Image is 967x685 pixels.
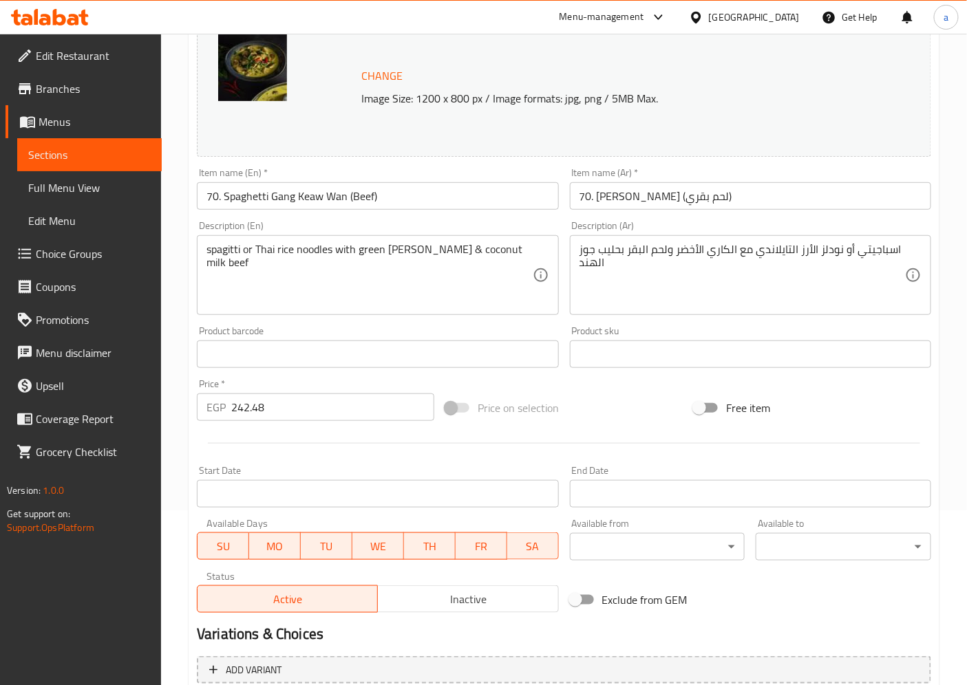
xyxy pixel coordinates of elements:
span: Change [361,66,403,86]
a: Upsell [6,369,162,402]
span: Promotions [36,312,151,328]
span: Exclude from GEM [602,591,688,608]
button: WE [352,532,404,560]
span: Edit Menu [28,213,151,229]
span: a [944,10,948,25]
a: Branches [6,72,162,105]
a: Grocery Checklist [6,435,162,468]
button: Inactive [377,585,558,613]
img: Spaghetti_Gang_Keaw_Wan_B638710580215575070.jpg [218,32,287,101]
span: Menus [39,113,151,130]
p: EGP [206,399,226,415]
span: Full Menu View [28,180,151,196]
a: Support.OpsPlatform [7,519,94,536]
span: Branches [36,80,151,97]
button: TU [301,532,352,560]
div: ​ [756,533,931,561]
span: FR [461,536,502,556]
h2: Variations & Choices [197,624,931,644]
textarea: اسباجيتي أو نودلز الأرز التايلاندي مع الكاري الأخضر ولحم البقر بحليب جوز الهند [580,243,905,308]
span: Grocery Checklist [36,444,151,460]
span: Free item [726,400,770,416]
span: Active [203,589,372,609]
a: Sections [17,138,162,171]
a: Edit Menu [17,204,162,237]
span: 1.0.0 [43,481,64,499]
div: [GEOGRAPHIC_DATA] [709,10,800,25]
button: Change [356,62,408,90]
input: Please enter product barcode [197,340,558,368]
span: SU [203,536,244,556]
span: Get support on: [7,505,70,523]
input: Enter name Ar [570,182,931,210]
button: SU [197,532,249,560]
div: ​ [570,533,745,561]
span: Upsell [36,378,151,394]
button: MO [249,532,301,560]
a: Coverage Report [6,402,162,435]
span: Coverage Report [36,411,151,427]
textarea: spagitti or Thai rice noodles with green [PERSON_NAME] & coconut milk beef [206,243,532,308]
span: Coupons [36,279,151,295]
button: Active [197,585,378,613]
a: Menus [6,105,162,138]
a: Menu disclaimer [6,336,162,369]
a: Promotions [6,303,162,336]
span: SA [513,536,553,556]
span: Choice Groups [36,246,151,262]
input: Please enter product sku [570,340,931,368]
span: Inactive [383,589,553,609]
button: TH [404,532,456,560]
span: TU [306,536,347,556]
a: Full Menu View [17,171,162,204]
span: WE [358,536,399,556]
span: TH [410,536,450,556]
input: Enter name En [197,182,558,210]
button: Add variant [197,656,931,684]
a: Edit Restaurant [6,39,162,72]
div: Menu-management [560,9,644,25]
a: Choice Groups [6,237,162,270]
span: Price on selection [478,400,559,416]
span: Menu disclaimer [36,345,151,361]
span: Add variant [226,662,281,679]
span: MO [255,536,295,556]
span: Version: [7,481,41,499]
span: Sections [28,146,151,163]
a: Coupons [6,270,162,303]
p: Image Size: 1200 x 800 px / Image formats: jpg, png / 5MB Max. [356,90,875,107]
span: Edit Restaurant [36,47,151,64]
button: FR [456,532,507,560]
button: SA [507,532,559,560]
input: Please enter price [231,393,434,421]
